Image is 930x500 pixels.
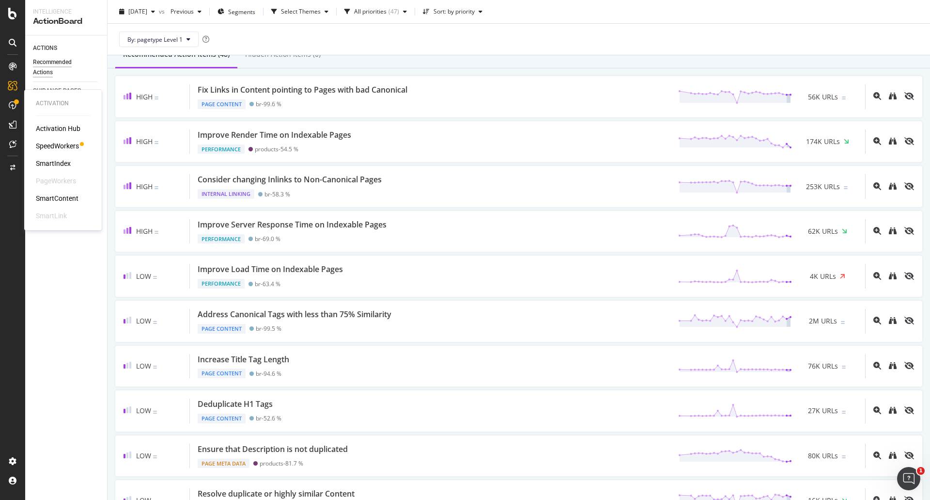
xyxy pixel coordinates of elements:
img: Equal [153,411,157,414]
div: Deduplicate H1 Tags [198,399,273,410]
div: binoculars [889,227,897,235]
span: 76K URLs [808,361,838,371]
a: binoculars [889,452,897,460]
div: eye-slash [904,92,914,100]
div: Select Themes [281,9,321,15]
span: 253K URLs [806,182,840,192]
span: Low [136,451,151,460]
div: Page Meta Data [198,459,249,468]
div: ACTIONS [33,43,57,53]
img: Equal [842,411,846,414]
span: Low [136,272,151,281]
div: magnifying-glass-plus [873,227,881,235]
span: High [136,226,153,236]
div: Improve Load Time on Indexable Pages [198,264,343,275]
span: 56K URLs [808,92,838,102]
div: Ensure that Description is not duplicated [198,444,348,455]
img: Equal [842,366,846,369]
img: Equal [153,321,157,324]
span: By: pagetype Level 1 [127,35,183,43]
a: SmartIndex [36,159,71,168]
button: Select Themes [267,4,332,19]
div: Sort: by priority [434,9,475,15]
span: vs [159,7,167,16]
div: magnifying-glass-plus [873,272,881,280]
div: products - 81.7 % [260,460,303,467]
div: binoculars [889,452,897,459]
button: Sort: by priority [419,4,486,19]
div: SmartLink [36,211,67,221]
div: binoculars [889,406,897,414]
a: ACTIONS [33,43,100,53]
div: br - 99.5 % [256,325,281,332]
span: 2M URLs [809,316,837,326]
div: br - 99.6 % [256,100,281,108]
div: Recommended Actions [33,57,91,78]
span: High [136,137,153,146]
a: Activation Hub [36,124,80,133]
img: Equal [155,231,158,234]
span: High [136,92,153,101]
img: Equal [153,366,157,369]
span: Low [136,361,151,371]
div: Performance [198,234,245,244]
div: eye-slash [904,182,914,190]
div: binoculars [889,272,897,280]
span: 27K URLs [808,406,838,416]
div: eye-slash [904,272,914,280]
div: Performance [198,145,245,154]
div: magnifying-glass-plus [873,406,881,414]
div: Fix Links in Content pointing to Pages with bad Canonical [198,84,407,96]
a: binoculars [889,183,897,191]
span: High [136,182,153,191]
div: products - 54.5 % [255,145,298,153]
span: 62K URLs [808,226,838,236]
img: Equal [153,276,157,279]
div: Internal Linking [198,189,254,199]
div: Performance [198,279,245,289]
div: magnifying-glass-plus [873,182,881,190]
span: 174K URLs [806,137,840,146]
div: eye-slash [904,406,914,414]
button: Segments [214,4,259,19]
div: Page Content [198,99,246,109]
div: eye-slash [904,227,914,235]
img: Equal [153,455,157,458]
span: Segments [228,7,255,16]
div: Address Canonical Tags with less than 75% Similarity [198,309,391,320]
div: Intelligence [33,8,99,16]
span: 1 [917,467,925,475]
div: br - 52.6 % [256,415,281,422]
div: eye-slash [904,452,914,459]
img: Equal [155,186,158,189]
a: binoculars [889,407,897,415]
a: binoculars [889,317,897,325]
iframe: Intercom live chat [897,467,920,490]
button: All priorities(47) [341,4,411,19]
img: Equal [155,141,158,144]
div: binoculars [889,317,897,324]
div: Page Content [198,324,246,334]
img: Equal [841,321,845,324]
div: Activation [36,99,90,108]
div: Page Content [198,369,246,378]
button: Previous [167,4,205,19]
a: PageWorkers [36,176,76,186]
button: By: pagetype Level 1 [119,32,199,47]
div: binoculars [889,182,897,190]
a: Recommended Actions [33,57,100,78]
div: Consider changing Inlinks to Non-Canonical Pages [198,174,382,185]
span: Low [136,406,151,415]
div: binoculars [889,92,897,100]
div: Resolve duplicate or highly similar Content [198,488,355,500]
div: binoculars [889,362,897,370]
div: binoculars [889,137,897,145]
a: SpeedWorkers [36,141,79,151]
img: Equal [842,455,846,458]
button: [DATE] [115,4,159,19]
span: Previous [167,7,194,16]
div: br - 58.3 % [264,191,290,198]
div: GUIDANCE PAGES [33,86,81,96]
